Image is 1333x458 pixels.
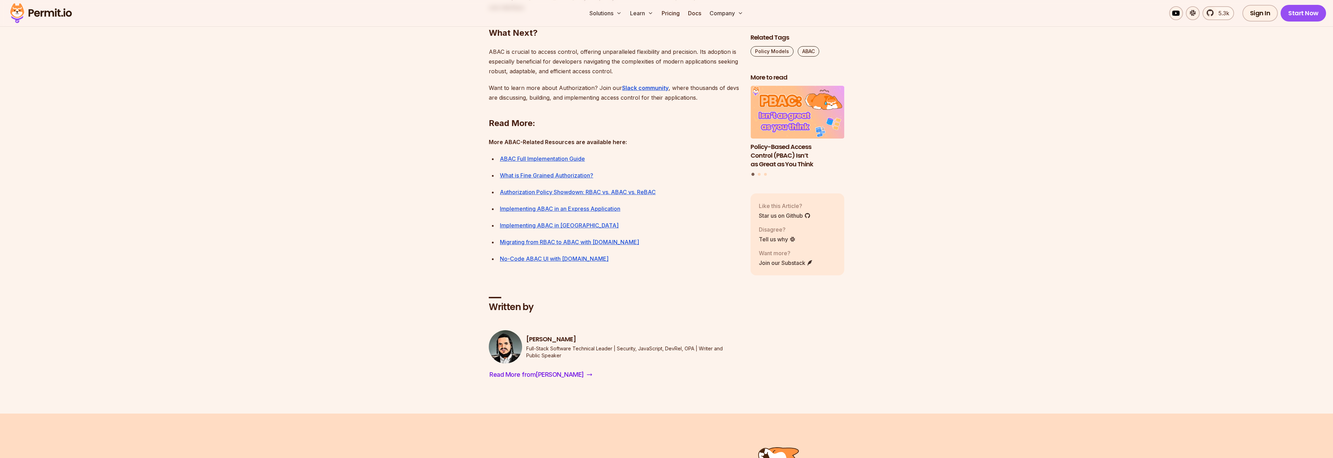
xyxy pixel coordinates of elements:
[707,6,746,20] button: Company
[489,139,627,145] strong: More ABAC-Related Resources are available here:
[759,211,811,220] a: Star us on Github
[751,46,794,57] a: Policy Models
[526,335,739,344] h3: [PERSON_NAME]
[489,369,593,380] a: Read More from[PERSON_NAME]
[489,83,739,102] p: Want to learn more about Authorization? Join our , where thousands of devs are discussing, buildi...
[489,301,739,314] h2: Written by
[759,235,796,243] a: Tell us why
[500,205,620,212] a: Implementing ABAC in an Express Application
[500,155,585,162] a: ABAC Full Implementation Guide
[489,47,739,76] p: ABAC is crucial to access control, offering unparalleled flexibility and precision. Its adoption ...
[500,189,656,195] a: Authorization Policy Showdown: RBAC vs. ABAC vs. ReBAC
[627,6,656,20] button: Learn
[1281,5,1326,22] a: Start Now
[659,6,682,20] a: Pricing
[751,143,844,168] h3: Policy-Based Access Control (PBAC) Isn’t as Great as You Think
[500,172,593,179] a: What is Fine Grained Authorization?
[751,86,844,177] div: Posts
[489,118,535,128] strong: Read More:
[7,1,75,25] img: Permit logo
[587,6,624,20] button: Solutions
[751,86,844,169] a: Policy-Based Access Control (PBAC) Isn’t as Great as You ThinkPolicy-Based Access Control (PBAC) ...
[1242,5,1278,22] a: Sign In
[759,225,796,234] p: Disagree?
[752,173,755,176] button: Go to slide 1
[685,6,704,20] a: Docs
[758,173,761,176] button: Go to slide 2
[500,255,609,262] a: No-Code ABAC UI with [DOMAIN_NAME]
[764,173,767,176] button: Go to slide 3
[751,73,844,82] h2: More to read
[759,259,813,267] a: Join our Substack
[500,222,619,229] a: Implementing ABAC in [GEOGRAPHIC_DATA]
[751,86,844,169] li: 1 of 3
[526,345,739,359] p: Full-Stack Software Technical Leader | Security, JavaScript, DevRel, OPA | Writer and Public Speaker
[489,28,538,38] strong: What Next?
[759,249,813,257] p: Want more?
[622,84,669,91] a: Slack community
[500,239,639,245] a: Migrating from RBAC to ABAC with [DOMAIN_NAME]
[500,154,739,164] div: ⁠
[759,202,811,210] p: Like this Article?
[1202,6,1234,20] a: 5.3k
[798,46,819,57] a: ABAC
[489,330,522,364] img: Gabriel L. Manor
[751,86,844,139] img: Policy-Based Access Control (PBAC) Isn’t as Great as You Think
[489,370,584,380] span: Read More from [PERSON_NAME]
[751,33,844,42] h2: Related Tags
[1214,9,1229,17] span: 5.3k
